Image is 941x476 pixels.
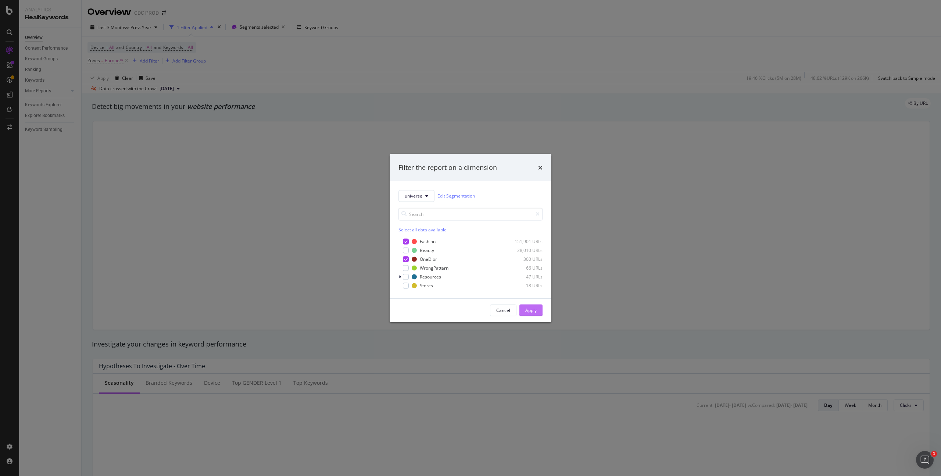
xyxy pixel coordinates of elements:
div: Beauty [420,247,434,253]
input: Search [398,207,543,220]
span: universe [405,193,422,199]
button: Cancel [490,304,516,316]
div: times [538,163,543,173]
button: Apply [519,304,543,316]
div: Cancel [496,307,510,313]
button: universe [398,190,434,202]
div: WrongPattern [420,265,448,271]
div: modal [390,154,551,322]
span: 1 [931,451,937,457]
div: 151,901 URLs [507,238,543,245]
div: 47 URLs [507,274,543,280]
div: 300 URLs [507,256,543,262]
a: Edit Segmentation [437,192,475,200]
div: Resources [420,274,441,280]
div: 18 URLs [507,283,543,289]
iframe: Intercom live chat [916,451,934,469]
div: 28,010 URLs [507,247,543,253]
div: OneDior [420,256,437,262]
div: Stores [420,283,433,289]
div: Apply [525,307,537,313]
div: Select all data available [398,226,543,232]
div: Fashion [420,238,436,245]
div: 66 URLs [507,265,543,271]
div: Filter the report on a dimension [398,163,497,173]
